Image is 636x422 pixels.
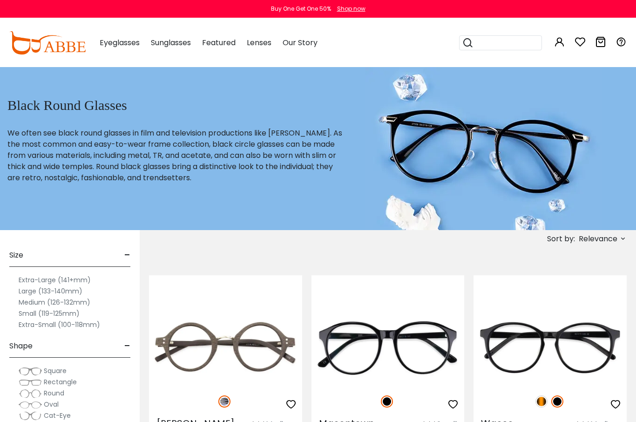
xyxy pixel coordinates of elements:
[332,5,365,13] a: Shop now
[44,366,67,375] span: Square
[9,244,23,266] span: Size
[9,335,33,357] span: Shape
[19,378,42,387] img: Rectangle.png
[311,309,465,385] img: Black Masontown - Acetate ,Universal Bridge Fit
[381,395,393,408] img: Black
[44,388,64,398] span: Round
[19,367,42,376] img: Square.png
[19,319,100,330] label: Extra-Small (100-118mm)
[19,286,82,297] label: Large (133-140mm)
[7,128,342,184] p: We often see black round glasses in film and television productions like [PERSON_NAME]. As the mo...
[19,389,42,398] img: Round.png
[19,274,91,286] label: Extra-Large (141+mm)
[100,37,140,48] span: Eyeglasses
[7,97,342,114] h1: Black Round Glasses
[124,335,130,357] span: -
[151,37,191,48] span: Sunglasses
[202,37,236,48] span: Featured
[247,37,271,48] span: Lenses
[579,231,617,247] span: Relevance
[365,67,602,230] img: black round glasses
[271,5,331,13] div: Buy One Get One 50%
[19,297,90,308] label: Medium (126-132mm)
[283,37,318,48] span: Our Story
[44,411,71,420] span: Cat-Eye
[19,400,42,409] img: Oval.png
[337,5,365,13] div: Shop now
[124,244,130,266] span: -
[551,395,563,408] img: Black
[19,308,80,319] label: Small (119-125mm)
[44,400,59,409] span: Oval
[19,411,42,421] img: Cat-Eye.png
[218,395,230,408] img: Striped
[9,31,86,54] img: abbeglasses.com
[474,309,627,385] img: Black Wasco - Acetate ,Universal Bridge Fit
[149,309,302,385] img: Striped Piggott - Acetate ,Universal Bridge Fit
[535,395,548,408] img: Tortoise
[44,377,77,387] span: Rectangle
[547,233,575,244] span: Sort by:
